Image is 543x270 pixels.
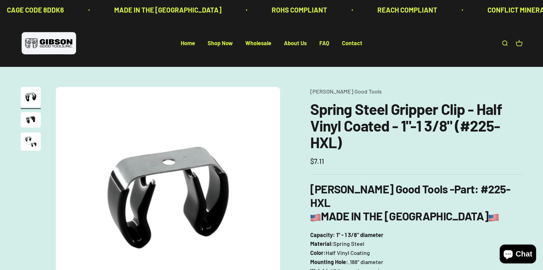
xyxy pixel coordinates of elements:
[21,132,41,153] button: Go to item 3
[6,4,63,15] p: CAGE CODE 8DDK6
[21,87,41,109] button: Go to item 1
[333,239,364,248] span: Spring Steel
[271,4,327,15] p: ROHS COMPLIANT
[454,182,475,196] span: Part
[310,249,326,256] b: Color:
[342,40,362,47] a: Contact
[310,240,333,247] b: Material:
[208,40,233,47] a: Shop Now
[310,258,348,265] b: Mounting Hole:
[310,182,475,196] b: [PERSON_NAME] Good Tools -
[310,101,523,150] h1: Spring Steel Gripper Clip - Half Vinyl Coated - 1"-1 3/8" (#225-HXL)
[326,248,370,257] span: Half Vinyl Coating
[21,132,41,151] img: close up of a spring steel gripper clip, tool clip, durable, secure holding, Excellent corrosion ...
[245,40,271,47] a: Wholesale
[348,257,383,267] span: .188″ diameter
[310,209,499,223] b: MADE IN THE [GEOGRAPHIC_DATA]
[284,40,307,47] a: About Us
[21,112,41,127] img: close up of a spring steel gripper clip, tool clip, durable, secure holding, Excellent corrosion ...
[21,87,41,107] img: Gripper clip, made & shipped from the USA!
[181,40,195,47] a: Home
[498,245,538,265] inbox-online-store-chat: Shopify online store chat
[310,182,510,209] b: : #225-HXL
[319,40,329,47] a: FAQ
[310,231,383,238] b: Capacity: 1" - 1 3/8" diameter
[21,112,41,129] button: Go to item 2
[114,4,221,15] p: MADE IN THE [GEOGRAPHIC_DATA]
[310,88,382,95] a: [PERSON_NAME] Good Tools
[310,156,324,167] sale-price: $7.11
[377,4,437,15] p: REACH COMPLIANT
